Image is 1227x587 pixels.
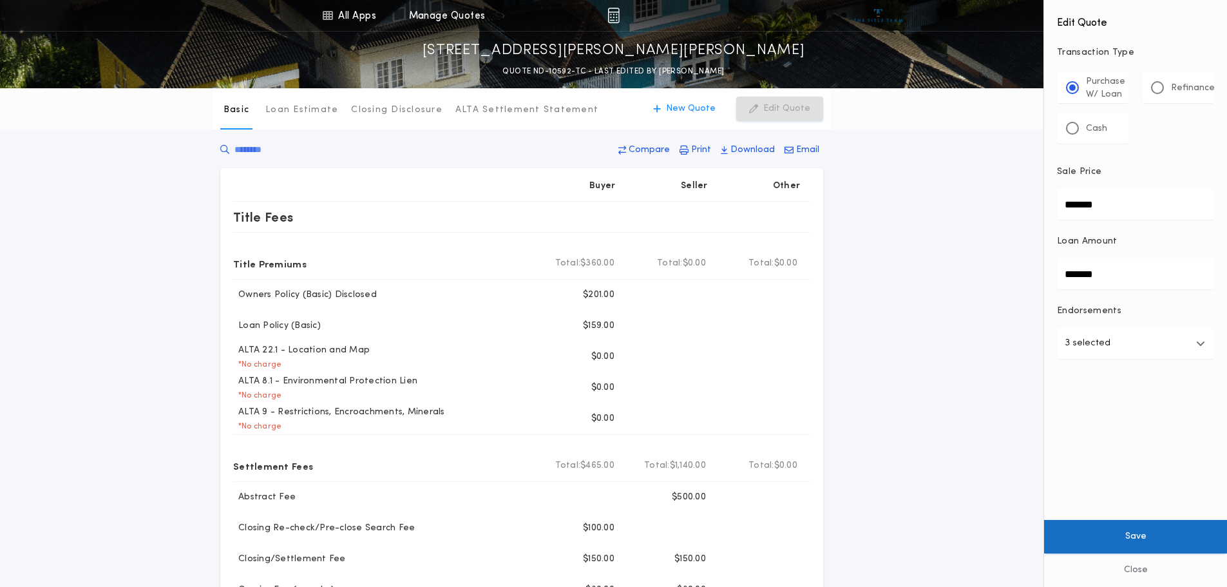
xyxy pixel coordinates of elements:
[555,257,581,270] b: Total:
[233,375,417,388] p: ALTA 8.1 - Environmental Protection Lien
[773,180,800,193] p: Other
[1171,82,1215,95] p: Refinance
[233,491,296,504] p: Abstract Fee
[591,351,614,363] p: $0.00
[455,104,598,117] p: ALTA Settlement Statement
[351,104,442,117] p: Closing Disclosure
[233,421,281,432] p: * No charge
[233,406,445,419] p: ALTA 9 - Restrictions, Encroachments, Minerals
[683,257,706,270] span: $0.00
[670,459,706,472] span: $1,140.00
[1057,189,1214,220] input: Sale Price
[233,289,377,302] p: Owners Policy (Basic) Disclosed
[676,139,715,162] button: Print
[233,344,370,357] p: ALTA 22.1 - Location and Map
[1057,166,1101,178] p: Sale Price
[1057,46,1214,59] p: Transaction Type
[555,459,581,472] b: Total:
[774,459,797,472] span: $0.00
[1086,75,1125,101] p: Purchase W/ Loan
[774,257,797,270] span: $0.00
[583,522,614,535] p: $100.00
[233,522,415,535] p: Closing Re-check/Pre-close Search Fee
[224,104,249,117] p: Basic
[233,456,313,476] p: Settlement Fees
[796,144,819,157] p: Email
[666,102,716,115] p: New Quote
[681,180,708,193] p: Seller
[1044,553,1227,587] button: Close
[781,139,823,162] button: Email
[583,320,614,332] p: $159.00
[748,257,774,270] b: Total:
[672,491,706,504] p: $500.00
[589,180,615,193] p: Buyer
[233,553,346,566] p: Closing/Settlement Fee
[580,459,614,472] span: $465.00
[730,144,775,157] p: Download
[1057,305,1214,318] p: Endorsements
[854,9,902,22] img: vs-icon
[233,390,281,401] p: * No charge
[629,144,670,157] p: Compare
[607,8,620,23] img: img
[644,459,670,472] b: Total:
[423,41,805,61] p: [STREET_ADDRESS][PERSON_NAME][PERSON_NAME]
[591,412,614,425] p: $0.00
[265,104,338,117] p: Loan Estimate
[233,253,307,274] p: Title Premiums
[717,139,779,162] button: Download
[1057,235,1118,248] p: Loan Amount
[233,207,294,227] p: Title Fees
[583,289,614,302] p: $201.00
[657,257,683,270] b: Total:
[1086,122,1107,135] p: Cash
[614,139,674,162] button: Compare
[640,97,728,121] button: New Quote
[502,65,724,78] p: QUOTE ND-10592-TC - LAST EDITED BY [PERSON_NAME]
[1065,336,1110,351] p: 3 selected
[1057,328,1214,359] button: 3 selected
[591,381,614,394] p: $0.00
[580,257,614,270] span: $360.00
[1057,258,1214,289] input: Loan Amount
[233,320,321,332] p: Loan Policy (Basic)
[748,459,774,472] b: Total:
[691,144,711,157] p: Print
[1044,520,1227,553] button: Save
[1057,8,1214,31] h4: Edit Quote
[763,102,810,115] p: Edit Quote
[233,360,281,370] p: * No charge
[674,553,706,566] p: $150.00
[736,97,823,121] button: Edit Quote
[583,553,614,566] p: $150.00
